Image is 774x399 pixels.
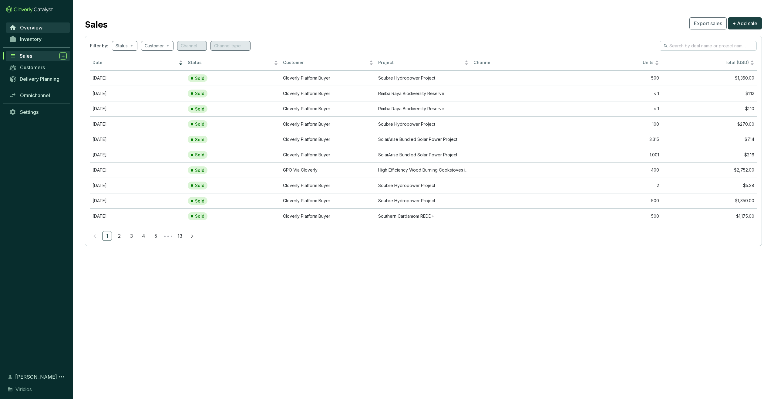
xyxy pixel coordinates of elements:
td: Cloverly Platform Buyer [281,132,376,147]
li: 2 [114,231,124,241]
td: Soubre Hydropower Project [376,178,471,193]
a: Overview [6,22,70,33]
td: $2,752.00 [661,162,757,178]
li: 1 [102,231,112,241]
span: Overview [20,25,42,31]
td: Cloverly Platform Buyer [281,193,376,209]
td: $1.10 [661,101,757,117]
li: 3 [126,231,136,241]
p: Sold [195,183,204,188]
a: 13 [175,231,184,240]
td: Aug 01 2025 [90,70,185,86]
span: Customers [20,64,45,70]
p: Sold [195,198,204,204]
button: right [187,231,197,241]
span: Omnichannel [20,92,50,98]
td: 100 [566,116,661,132]
button: + Add sale [728,17,762,29]
p: Sold [195,91,204,96]
td: Cloverly Platform Buyer [281,208,376,224]
span: left [93,234,97,238]
td: Cloverly Platform Buyer [281,147,376,162]
li: 4 [139,231,148,241]
p: Sold [195,213,204,219]
span: Customer [283,60,368,66]
a: 3 [127,231,136,240]
th: Customer [281,56,376,70]
span: Delivery Planning [20,76,59,82]
a: Customers [6,62,70,73]
p: Sold [195,76,204,81]
th: Units [566,56,661,70]
td: < 1 [566,86,661,101]
td: SolarArise Bundled Solar Power Project [376,147,471,162]
span: Project [378,60,463,66]
button: left [90,231,100,241]
td: Soubre Hydropower Project [376,116,471,132]
td: May 06 2025 [90,193,185,209]
a: Inventory [6,34,70,44]
li: Next Page [187,231,197,241]
td: Cloverly Platform Buyer [281,178,376,193]
td: SolarArise Bundled Solar Power Project [376,132,471,147]
td: Soubre Hydropower Project [376,70,471,86]
td: 3.315 [566,132,661,147]
th: Date [90,56,185,70]
td: 400 [566,162,661,178]
p: Sold [195,121,204,127]
td: $1,350.00 [661,193,757,209]
a: Settings [6,107,70,117]
span: Units [569,60,654,66]
td: Feb 25 2025 [90,208,185,224]
td: $1,175.00 [661,208,757,224]
span: Export sales [694,20,722,27]
td: Soubre Hydropower Project [376,193,471,209]
h2: Sales [85,18,108,31]
td: Jun 06 2025 [90,132,185,147]
td: Cloverly Platform Buyer [281,86,376,101]
td: Rimba Raya Biodiversity Reserve [376,101,471,117]
span: Settings [20,109,39,115]
th: Project [376,56,471,70]
td: $1.12 [661,86,757,101]
td: $7.14 [661,132,757,147]
a: 4 [139,231,148,240]
td: Jun 09 2025 [90,116,185,132]
li: 5 [151,231,160,241]
td: 500 [566,70,661,86]
td: $270.00 [661,116,757,132]
th: Status [185,56,281,70]
li: Next 5 Pages [163,231,173,241]
a: Delivery Planning [6,74,70,84]
td: Jun 13 2025 [90,101,185,117]
span: Date [93,60,177,66]
span: [PERSON_NAME] [15,373,57,380]
p: Sold [195,168,204,173]
span: right [190,234,194,238]
td: Jun 16 2025 [90,86,185,101]
td: $2.16 [661,147,757,162]
td: Rimba Raya Biodiversity Reserve [376,86,471,101]
td: 500 [566,193,661,209]
td: Cloverly Platform Buyer [281,70,376,86]
td: Cloverly Platform Buyer [281,116,376,132]
td: $5.38 [661,178,757,193]
a: 1 [103,231,112,240]
td: 1.001 [566,147,661,162]
th: Channel [471,56,566,70]
p: Sold [195,137,204,142]
a: 5 [151,231,160,240]
td: 2 [566,178,661,193]
td: High Efficiency Wood Burning Cookstoves in Zimbabwe [376,162,471,178]
input: Search by deal name or project name... [669,43,748,49]
span: + Add sale [732,20,757,27]
td: May 13 2025 [90,178,185,193]
li: 13 [175,231,185,241]
td: Southern Cardamom REDD+ [376,208,471,224]
li: Previous Page [90,231,100,241]
span: Filter by: [90,43,108,49]
td: Jun 04 2025 [90,147,185,162]
span: Viridios [15,386,32,393]
span: Total (USD) [725,60,749,65]
a: 2 [115,231,124,240]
